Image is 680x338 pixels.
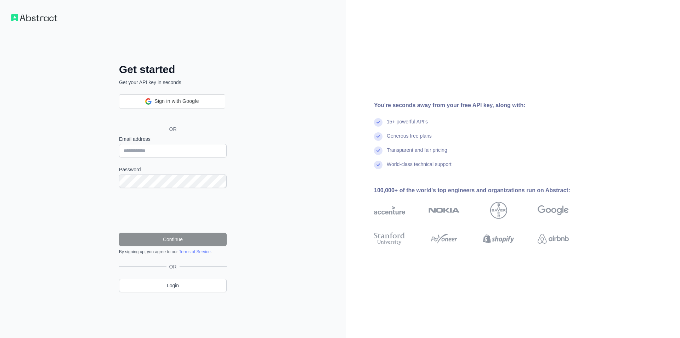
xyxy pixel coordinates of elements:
label: Password [119,166,227,173]
div: You're seconds away from your free API key, along with: [374,101,591,110]
button: Continue [119,233,227,246]
img: accenture [374,202,405,219]
div: Transparent and fair pricing [387,146,447,161]
img: check mark [374,146,382,155]
div: 15+ powerful API's [387,118,428,132]
img: stanford university [374,231,405,246]
img: nokia [429,202,460,219]
div: Generous free plans [387,132,432,146]
img: bayer [490,202,507,219]
label: Email address [119,135,227,143]
img: google [538,202,569,219]
img: payoneer [429,231,460,246]
div: 100,000+ of the world's top engineers and organizations run on Abstract: [374,186,591,195]
a: Terms of Service [179,249,210,254]
img: check mark [374,132,382,141]
p: Get your API key in seconds [119,79,227,86]
img: check mark [374,161,382,169]
span: OR [166,263,180,270]
img: airbnb [538,231,569,246]
div: By signing up, you agree to our . [119,249,227,255]
div: World-class technical support [387,161,452,175]
span: Sign in with Google [154,98,199,105]
span: OR [164,126,182,133]
img: Workflow [11,14,57,21]
iframe: Sign in with Google Button [115,108,229,123]
a: Login [119,279,227,292]
div: Sign in with Google [119,94,225,109]
img: shopify [483,231,514,246]
img: check mark [374,118,382,127]
iframe: reCAPTCHA [119,196,227,224]
h2: Get started [119,63,227,76]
